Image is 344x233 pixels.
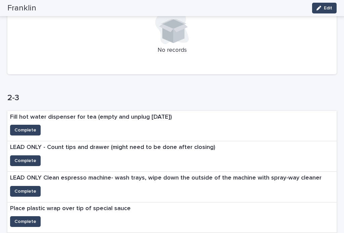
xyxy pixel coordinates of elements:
h2: Franklin [7,3,36,13]
button: Complete [10,186,41,197]
p: Place plastic wrap over tip of special sauce [10,205,131,212]
p: Fill hot water dispenser for tea (empty and unplug [DATE]) [10,114,172,121]
a: Fill hot water dispenser for tea (empty and unplug [DATE])Complete [7,111,337,142]
h1: 2-3 [7,93,337,103]
p: LEAD ONLY Clean espresso machine- wash trays, wipe down the outside of the machine with spray-way... [10,174,321,182]
p: LEAD ONLY - Count tips and drawer (might need to be done after closing) [10,144,215,151]
button: Edit [312,3,337,13]
a: LEAD ONLY - Count tips and drawer (might need to be done after closing)Complete [7,141,337,172]
span: Complete [14,188,36,195]
span: Complete [14,157,36,164]
button: Complete [10,125,41,135]
p: No records [11,47,333,54]
span: Edit [324,6,332,10]
span: Complete [14,127,36,133]
a: LEAD ONLY Clean espresso machine- wash trays, wipe down the outside of the machine with spray-way... [7,172,337,202]
button: Complete [10,155,41,166]
a: Place plastic wrap over tip of special sauceComplete [7,202,337,233]
button: Complete [10,216,41,227]
span: Complete [14,218,36,225]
